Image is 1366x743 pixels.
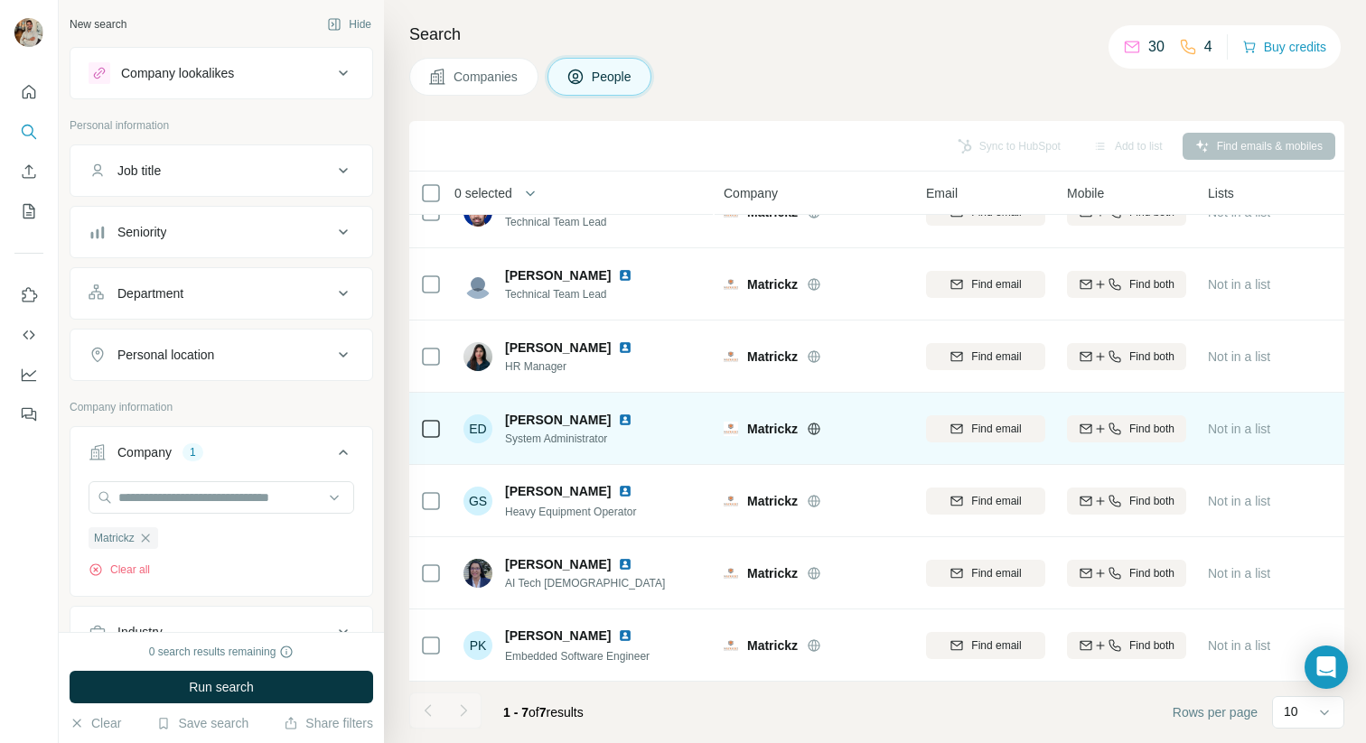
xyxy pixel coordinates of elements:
span: Matrickz [747,275,798,293]
div: ED [463,414,492,443]
button: Find email [926,415,1045,442]
span: Rows per page [1173,703,1258,721]
span: Matrickz [94,530,135,546]
div: New search [70,16,126,33]
button: Feedback [14,398,43,431]
span: Find both [1129,276,1174,293]
button: Clear [70,714,121,732]
span: Not in a list [1208,277,1270,292]
span: Mobile [1067,184,1104,202]
span: of [529,705,539,720]
span: Not in a list [1208,349,1270,364]
button: Department [70,272,372,315]
span: 1 - 7 [503,705,529,720]
span: Find email [971,493,1021,509]
span: Not in a list [1208,638,1270,653]
p: Company information [70,399,373,415]
span: Companies [454,68,519,86]
img: Avatar [463,342,492,371]
div: Industry [117,623,163,641]
img: Logo of Matrickz [724,638,738,653]
span: [PERSON_NAME] [505,482,611,500]
button: Company lookalikes [70,51,372,95]
span: Not in a list [1208,566,1270,580]
button: Use Surfe API [14,319,43,351]
button: Buy credits [1242,34,1326,60]
span: Email [926,184,958,202]
button: Find both [1067,271,1186,298]
span: Matrickz [747,492,798,510]
div: Company lookalikes [121,64,234,82]
button: Industry [70,610,372,654]
span: System Administrator [505,431,654,447]
p: 30 [1148,36,1165,58]
button: Quick start [14,76,43,108]
img: Logo of Matrickz [724,349,738,364]
img: Avatar [463,559,492,588]
img: Logo of Matrickz [724,494,738,508]
span: Find both [1129,493,1174,509]
button: Find email [926,560,1045,587]
span: Find both [1129,565,1174,581]
button: Dashboard [14,358,43,391]
img: LinkedIn logo [618,484,632,498]
img: Logo of Matrickz [724,422,738,436]
span: Find both [1129,348,1174,365]
span: Lists [1208,184,1234,202]
span: Matrickz [747,420,798,438]
span: Not in a list [1208,494,1270,508]
span: Technical Team Lead [505,214,654,230]
button: Find both [1067,343,1186,370]
img: LinkedIn logo [618,557,632,571]
button: Use Surfe on LinkedIn [14,279,43,311]
img: Logo of Matrickz [724,566,738,580]
span: Company [724,184,778,202]
span: Not in a list [1208,205,1270,219]
button: Find both [1067,560,1186,587]
button: Find email [926,343,1045,370]
button: Find both [1067,415,1186,442]
span: Matrickz [747,636,798,655]
div: Job title [117,162,161,180]
span: 7 [539,705,547,720]
span: Technical Team Lead [505,286,654,302]
span: Find both [1129,421,1174,437]
h4: Search [409,22,1344,47]
button: Find email [926,271,1045,298]
div: 1 [182,444,203,460]
button: Run search [70,671,373,703]
img: Avatar [14,18,43,47]
span: [PERSON_NAME] [505,555,611,573]
div: GS [463,487,492,515]
button: Search [14,116,43,148]
button: Find both [1067,488,1186,515]
span: Matrickz [747,564,798,582]
span: [PERSON_NAME] [505,627,611,645]
button: Hide [314,11,384,38]
img: LinkedIn logo [618,628,632,643]
button: Job title [70,149,372,192]
span: [PERSON_NAME] [505,411,611,429]
span: People [592,68,633,86]
img: LinkedIn logo [618,268,632,283]
span: Find email [971,421,1021,437]
img: LinkedIn logo [618,340,632,355]
button: Share filters [284,714,373,732]
div: 0 search results remaining [149,644,295,660]
div: Department [117,284,183,302]
span: Find email [971,348,1021,365]
span: Find email [971,276,1021,293]
button: Find email [926,632,1045,659]
span: HR Manager [505,358,654,375]
div: Company [117,443,172,461]
div: Personal location [117,346,214,364]
span: Run search [189,678,254,696]
button: My lists [14,195,43,228]
span: [PERSON_NAME] [505,339,611,357]
button: Company1 [70,431,372,481]
span: Heavy Equipment Operator [505,506,636,518]
span: 0 selected [454,184,512,202]
span: results [503,705,584,720]
span: AI Tech [DEMOGRAPHIC_DATA] [505,575,665,591]
span: Matrickz [747,348,798,366]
